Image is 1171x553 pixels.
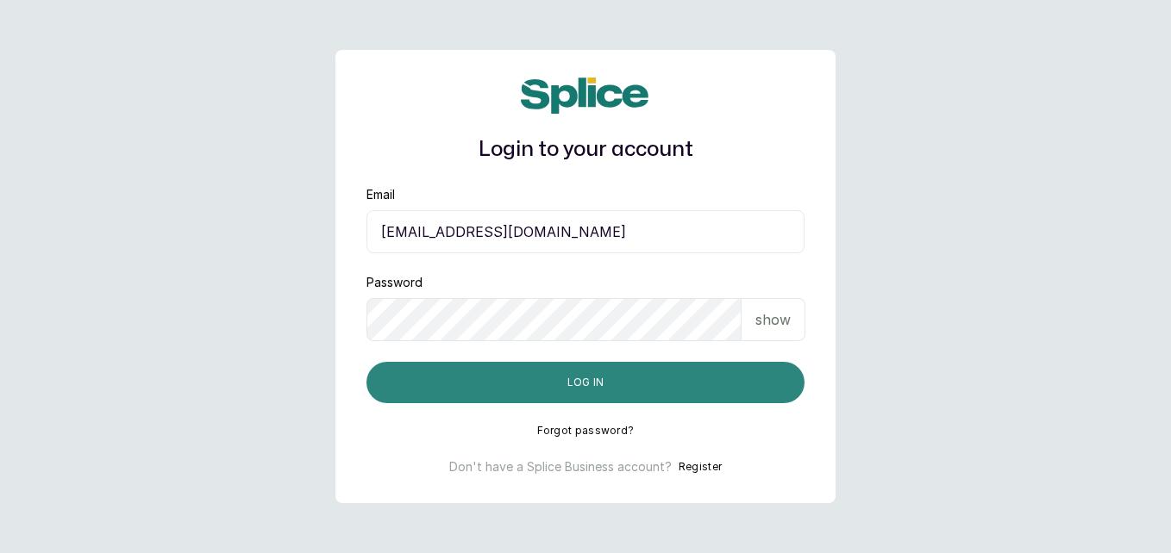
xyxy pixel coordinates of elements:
label: Password [366,274,423,291]
button: Forgot password? [537,424,635,438]
label: Email [366,186,395,203]
button: Register [679,458,722,475]
h1: Login to your account [366,134,805,165]
p: Don't have a Splice Business account? [449,458,672,475]
button: Log in [366,362,805,403]
p: show [755,309,791,330]
input: email@acme.com [366,210,805,253]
